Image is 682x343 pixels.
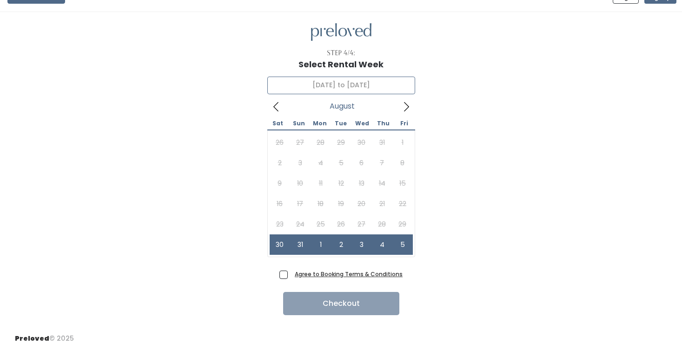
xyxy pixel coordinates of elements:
img: preloved logo [311,23,371,41]
span: September 3, 2025 [351,234,372,255]
span: Sat [267,121,288,126]
span: Mon [309,121,330,126]
span: September 1, 2025 [311,234,331,255]
span: Fri [394,121,415,126]
span: August 31, 2025 [290,234,311,255]
button: Checkout [283,292,399,315]
span: September 4, 2025 [372,234,392,255]
a: Agree to Booking Terms & Conditions [295,270,403,278]
span: Thu [373,121,394,126]
span: Wed [351,121,372,126]
div: Step 4/4: [327,48,355,58]
h1: Select Rental Week [298,60,384,69]
span: Sun [288,121,309,126]
input: Select week [267,77,415,94]
span: August [330,104,355,108]
span: August 30, 2025 [270,234,290,255]
span: Tue [331,121,351,126]
span: September 2, 2025 [331,234,351,255]
span: Preloved [15,334,49,343]
span: September 5, 2025 [392,234,413,255]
